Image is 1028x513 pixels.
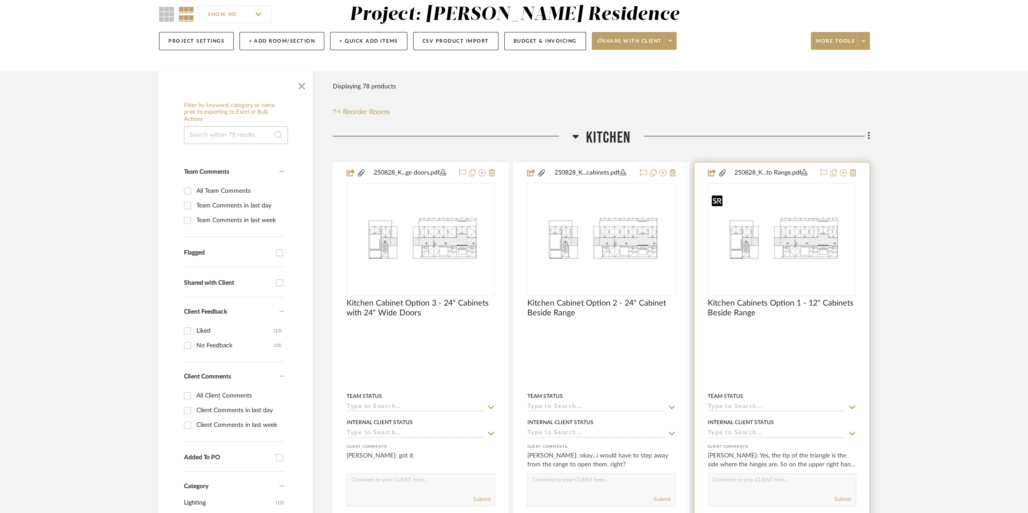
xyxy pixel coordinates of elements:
[330,32,407,50] button: + Quick Add Items
[293,76,311,93] button: Close
[184,169,229,175] span: Team Comments
[184,483,208,490] span: Category
[527,429,665,438] input: Type to Search…
[586,128,630,147] span: Kitchen
[473,495,490,503] button: Submit
[276,496,284,510] span: (13)
[708,418,774,426] div: Internal Client Status
[184,374,231,380] span: Client Comments
[196,338,274,353] div: No Feedback
[184,495,274,510] span: Lighting
[184,279,271,287] div: Shared with Client
[527,403,665,412] input: Type to Search…
[184,454,271,461] div: Added To PO
[196,213,282,227] div: Team Comments in last week
[708,403,845,412] input: Type to Search…
[347,392,382,400] div: Team Status
[708,451,856,469] div: [PERSON_NAME]: Yes, the tip of the triangle is the side where the hinges are. So on the upper rig...
[274,338,282,353] div: (33)
[527,451,675,469] div: [PERSON_NAME]: okay...i would have to step away from the range to open them. right?
[196,184,282,198] div: All Team Comments
[708,183,856,295] div: 0
[196,324,274,338] div: Liked
[347,418,413,426] div: Internal Client Status
[708,298,856,318] span: Kitchen Cabinets Option 1 - 12" Cabinets Beside Range
[184,126,288,144] input: Search within 78 results
[196,418,282,432] div: Client Comments in last week
[350,5,679,24] div: Project: [PERSON_NAME] Residence
[811,32,870,50] button: More tools
[527,183,675,295] div: 0
[196,389,282,403] div: All Client Comments
[239,32,324,50] button: + Add Room/Section
[184,309,227,315] span: Client Feedback
[343,107,390,117] span: Reorder Rooms
[196,199,282,213] div: Team Comments in last day
[366,168,454,179] button: 250828_K...ge doors.pdf
[816,38,855,51] span: More tools
[654,495,671,503] button: Submit
[347,429,484,438] input: Type to Search…
[527,392,562,400] div: Team Status
[333,78,396,95] div: Displaying 78 products
[504,32,586,50] button: Budget & Invoicing
[546,168,634,179] button: 250828_K...cabinets.pdf
[413,32,498,50] button: CSV Product Import
[333,107,390,117] button: Reorder Rooms
[527,298,675,318] span: Kitchen Cabinet Option 2 - 24" Cabinet Beside Range
[528,192,674,286] img: Kitchen Cabinet Option 2 - 24" Cabinet Beside Range
[834,495,851,503] button: Submit
[347,192,494,286] img: Kitchen Cabinet Option 3 - 24" Cabinets with 24" Wide Doors
[708,429,845,438] input: Type to Search…
[184,102,288,123] h6: Filter by keyword, category or name prior to exporting to Excel or Bulk Actions
[274,324,282,338] div: (13)
[708,392,743,400] div: Team Status
[347,183,494,295] div: 0
[709,192,855,286] img: Kitchen Cabinets Option 1 - 12" Cabinets Beside Range
[347,298,495,318] span: Kitchen Cabinet Option 3 - 24" Cabinets with 24" Wide Doors
[347,403,484,412] input: Type to Search…
[347,451,495,469] div: [PERSON_NAME]: got it.
[597,38,662,51] span: Share with client
[184,249,271,257] div: Flagged
[196,403,282,418] div: Client Comments in last day
[159,32,234,50] button: Project Settings
[727,168,815,179] button: 250828_K...to Range.pdf
[592,32,677,50] button: Share with client
[527,418,593,426] div: Internal Client Status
